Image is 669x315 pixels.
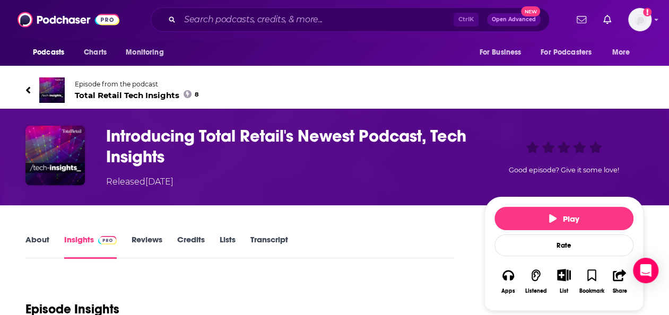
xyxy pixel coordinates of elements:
input: Search podcasts, credits, & more... [180,11,454,28]
button: Show profile menu [628,8,651,31]
div: Apps [501,288,515,294]
button: Apps [494,262,522,301]
button: Listened [522,262,550,301]
h3: Introducing Total Retail's Newest Podcast, Tech Insights [106,126,467,167]
span: For Podcasters [541,45,592,60]
a: About [25,234,49,259]
span: Episode from the podcast [75,80,198,88]
div: List [560,287,568,294]
img: User Profile [628,8,651,31]
span: Charts [84,45,107,60]
img: Total Retail Tech Insights [39,77,65,103]
svg: Add a profile image [643,8,651,16]
img: Podchaser - Follow, Share and Rate Podcasts [18,10,119,30]
button: Show More Button [553,269,575,281]
a: Credits [177,234,205,259]
div: Share [612,288,627,294]
a: Show notifications dropdown [572,11,590,29]
span: Total Retail Tech Insights [75,90,198,100]
span: For Business [479,45,521,60]
button: Play [494,207,633,230]
span: Play [549,214,579,224]
img: Introducing Total Retail's Newest Podcast, Tech Insights [25,126,85,185]
span: Open Advanced [492,17,536,22]
div: Bookmark [579,288,604,294]
div: Search podcasts, credits, & more... [151,7,550,32]
div: Rate [494,234,633,256]
a: Charts [77,42,113,63]
div: Released [DATE] [106,176,173,188]
span: New [521,6,540,16]
span: Podcasts [33,45,64,60]
span: 8 [195,92,198,97]
span: More [612,45,630,60]
a: InsightsPodchaser Pro [64,234,117,259]
a: Show notifications dropdown [599,11,615,29]
button: open menu [25,42,78,63]
img: Podchaser Pro [98,236,117,244]
a: Lists [220,234,236,259]
span: Monitoring [126,45,163,60]
div: Show More ButtonList [550,262,578,301]
button: open menu [605,42,644,63]
a: Reviews [132,234,162,259]
button: Share [606,262,633,301]
span: Good episode? Give it some love! [509,166,619,174]
button: open menu [118,42,177,63]
button: open menu [534,42,607,63]
div: Listened [525,288,547,294]
span: Ctrl K [454,13,479,27]
button: Bookmark [578,262,605,301]
button: Open AdvancedNew [487,13,541,26]
span: Logged in as amooers [628,8,651,31]
a: Transcript [250,234,288,259]
button: open menu [472,42,534,63]
a: Total Retail Tech InsightsEpisode from the podcastTotal Retail Tech Insights8 [25,77,644,103]
div: Open Intercom Messenger [633,258,658,283]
